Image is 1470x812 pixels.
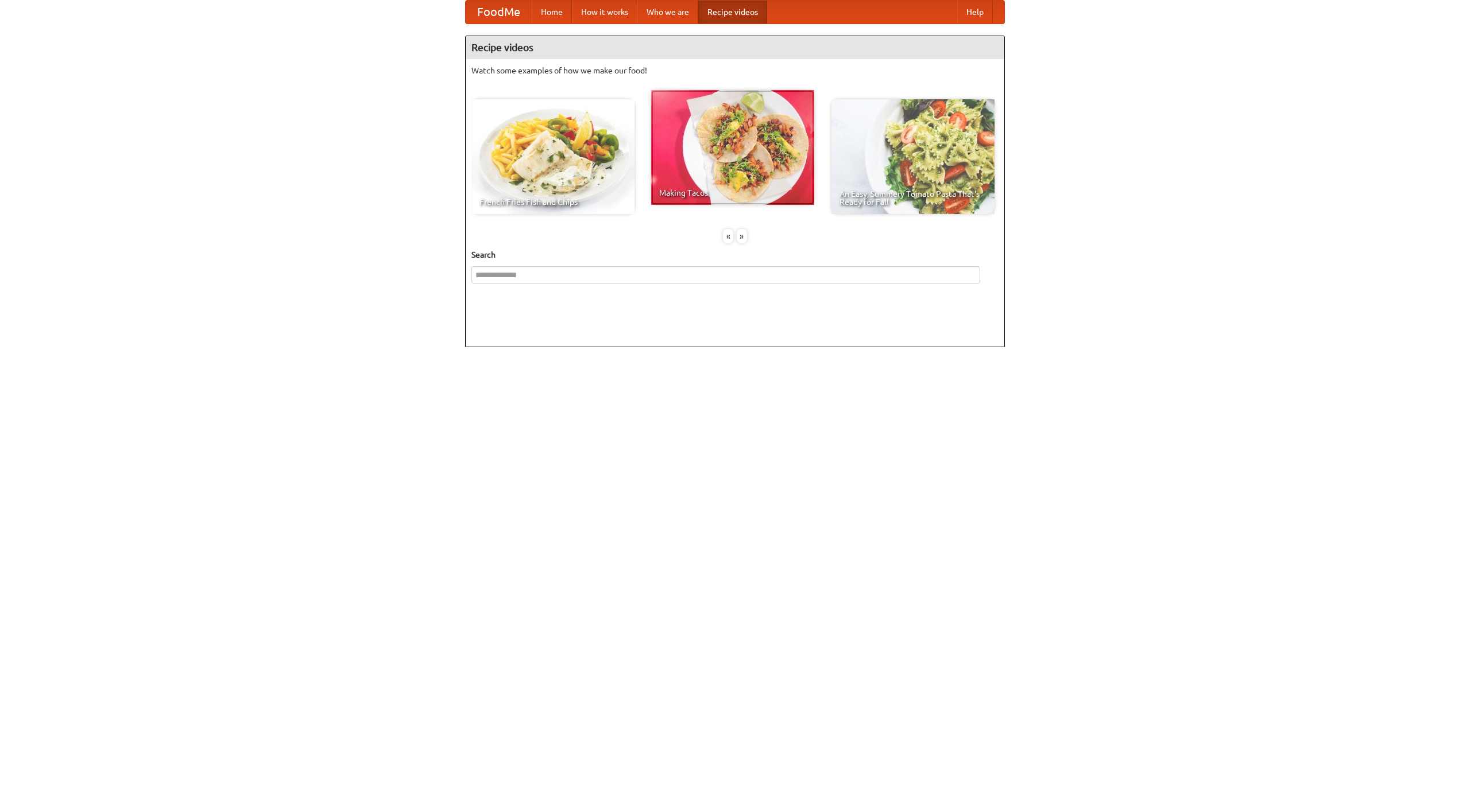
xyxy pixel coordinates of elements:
[737,229,747,243] div: »
[471,99,635,214] a: French Fries Fish and Chips
[466,1,532,24] a: FoodMe
[698,1,767,24] a: Recipe videos
[659,189,806,197] span: Making Tacos
[466,36,1004,59] h4: Recipe videos
[532,1,572,24] a: Home
[471,65,999,76] p: Watch some examples of how we make our food!
[637,1,698,24] a: Who we are
[723,229,733,243] div: «
[957,1,993,24] a: Help
[479,198,626,206] span: French Fries Fish and Chips
[572,1,637,24] a: How it works
[840,190,987,206] span: An Easy, Summery Tomato Pasta That's Ready for Fall
[471,249,999,261] h5: Search
[831,99,995,214] a: An Easy, Summery Tomato Pasta That's Ready for Fall
[651,90,814,205] a: Making Tacos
